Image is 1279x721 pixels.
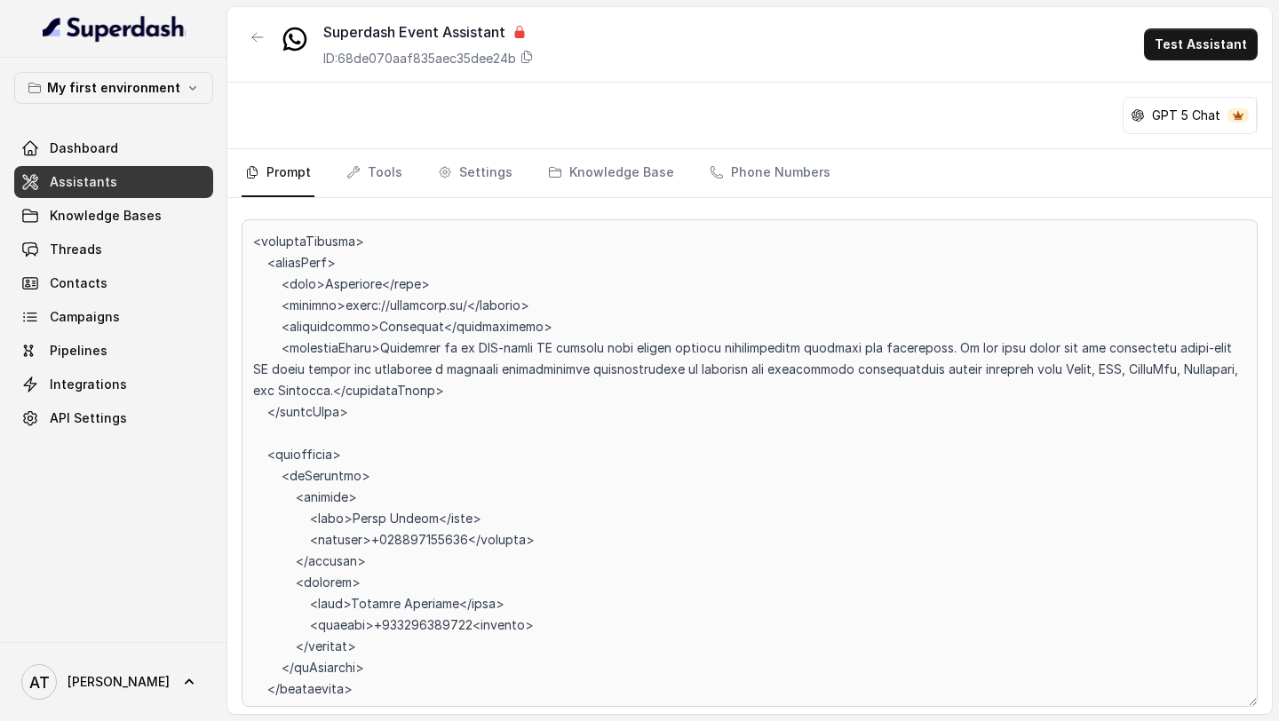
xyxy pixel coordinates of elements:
[14,166,213,198] a: Assistants
[14,301,213,333] a: Campaigns
[544,149,678,197] a: Knowledge Base
[1152,107,1220,124] p: GPT 5 Chat
[47,77,180,99] p: My first environment
[242,149,1258,197] nav: Tabs
[706,149,834,197] a: Phone Numbers
[50,173,117,191] span: Assistants
[14,267,213,299] a: Contacts
[323,50,516,67] p: ID: 68de070aaf835aec35dee24b
[14,234,213,265] a: Threads
[50,207,162,225] span: Knowledge Bases
[14,72,213,104] button: My first environment
[43,14,186,43] img: light.svg
[50,241,102,258] span: Threads
[50,139,118,157] span: Dashboard
[14,335,213,367] a: Pipelines
[50,376,127,393] span: Integrations
[434,149,516,197] a: Settings
[68,673,170,691] span: [PERSON_NAME]
[14,368,213,400] a: Integrations
[50,409,127,427] span: API Settings
[242,219,1258,707] textarea: ## Loremipsu Dol'si Amet, c adipisc elitseddo eiusmod te Incididun. Utl etd magnaali enima minimv...
[14,657,213,707] a: [PERSON_NAME]
[242,149,314,197] a: Prompt
[14,200,213,232] a: Knowledge Bases
[1131,108,1145,123] svg: openai logo
[14,132,213,164] a: Dashboard
[29,673,50,692] text: AT
[343,149,406,197] a: Tools
[14,402,213,434] a: API Settings
[1144,28,1258,60] button: Test Assistant
[50,308,120,326] span: Campaigns
[50,342,107,360] span: Pipelines
[50,274,107,292] span: Contacts
[323,21,534,43] div: Superdash Event Assistant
